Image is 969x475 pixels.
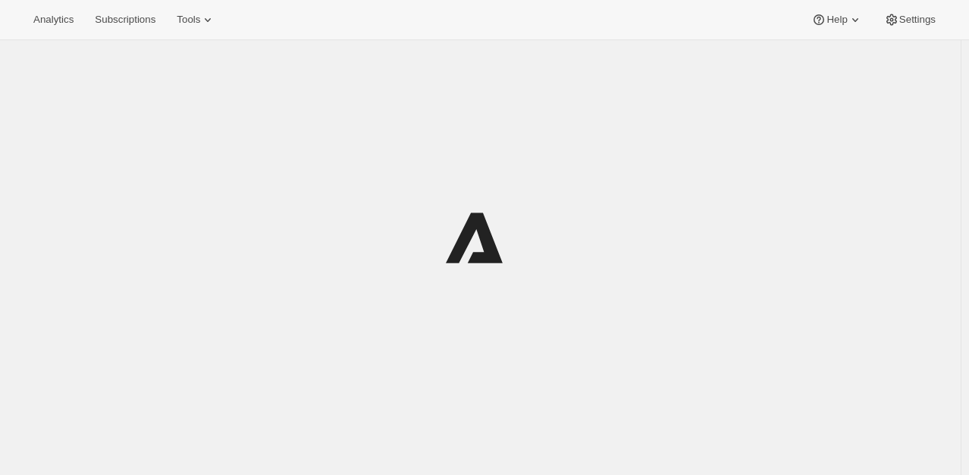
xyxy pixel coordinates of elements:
span: Analytics [33,14,74,26]
span: Help [826,14,847,26]
button: Tools [168,9,224,30]
button: Subscriptions [86,9,165,30]
span: Subscriptions [95,14,155,26]
button: Settings [875,9,945,30]
span: Settings [899,14,936,26]
button: Analytics [24,9,83,30]
button: Help [802,9,871,30]
span: Tools [177,14,200,26]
